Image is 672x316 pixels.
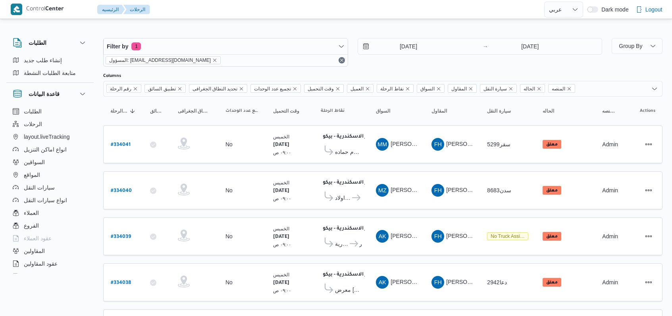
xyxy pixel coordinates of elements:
button: Actions [642,138,655,151]
button: Group By [612,38,662,54]
span: الفروع [24,221,39,230]
button: الطلبات [10,105,90,118]
span: معرض [PERSON_NAME] - سموحة اسكندرية [335,285,362,295]
input: Press the down key to open a popover containing a calendar. [358,38,448,54]
button: Remove سيارة النقل from selection in this group [508,86,513,91]
span: [PERSON_NAME]ه تربو [446,233,505,239]
span: المنصه [548,84,575,93]
button: Remove الحاله from selection in this group [537,86,541,91]
span: الحاله [524,84,535,93]
span: [PERSON_NAME][DATE] [391,233,454,239]
span: السواق [420,84,435,93]
span: تحديد النطاق الجغرافى [178,108,211,114]
div: No [225,141,233,148]
div: قاعدة البيانات [6,105,94,277]
span: سيارات النقل [24,183,55,192]
span: المنصه [552,84,565,93]
span: دعا2942 [487,279,506,285]
b: مخزن فرونت دور الاسكندرية - بيكو [323,226,404,232]
button: Remove نقاط الرحلة from selection in this group [405,86,410,91]
button: Open list of options [651,86,658,92]
button: عقود المقاولين [10,257,90,270]
button: سيارات النقل [10,181,90,194]
b: [DATE] [273,188,289,194]
div: No [225,279,233,286]
svg: Sorted in descending order [129,108,136,114]
span: [PERSON_NAME] [391,187,436,193]
span: وقت التحميل [273,108,299,114]
button: انواع اماكن التنزيل [10,143,90,156]
b: # 334040 [111,188,132,194]
button: العملاء [10,207,90,219]
button: الرحلات [123,5,150,14]
b: معلق [546,280,558,285]
span: MZ [378,184,387,197]
span: العميل [350,84,364,93]
span: Logout [645,5,662,14]
span: معرض عمر ستور - الاسكندرية [335,239,349,249]
div: Ftha Hassan Jlal Abo Alhassan Shrkah Trabo [431,230,444,243]
label: Columns [103,73,121,79]
button: Remove تطبيق السائق from selection in this group [177,86,182,91]
b: معلق [546,142,558,147]
button: remove selected entity [212,58,217,63]
span: FH [434,184,442,197]
span: السواق [376,108,390,114]
button: Remove السواق from selection in this group [436,86,441,91]
span: عقود العملاء [24,234,52,243]
span: إنشاء طلب جديد [24,56,62,65]
span: AK [379,276,386,289]
small: الخميس [273,134,289,139]
span: [PERSON_NAME]ه تربو [446,279,505,285]
span: Filter by [107,42,128,51]
span: [PERSON_NAME]ه تربو [446,141,505,147]
button: Remove [337,56,347,65]
span: نقاط الرحلة [380,84,403,93]
span: السواق [417,84,445,93]
button: Actions [642,184,655,197]
div: No [225,187,233,194]
span: المقاول [431,108,447,114]
span: عقود المقاولين [24,259,58,268]
small: الخميس [273,180,289,185]
b: [DATE] [273,142,289,148]
span: Admin [602,279,618,285]
span: سيارة النقل [480,84,517,93]
div: Ftha Hassan Jlal Abo Alhassan Shrkah Trabo [431,184,444,197]
span: انواع اماكن التنزيل [24,145,67,154]
button: السواقين [10,156,90,169]
button: Logout [633,2,666,17]
button: Actions [642,230,655,243]
button: Remove تحديد النطاق الجغرافى from selection in this group [239,86,244,91]
div: Aiamun Khamais Rafaaa Muhammad [376,276,389,289]
span: FH [434,230,442,243]
span: العميل [347,84,374,93]
span: الحاله [520,84,545,93]
span: نقاط الرحلة [377,84,413,93]
span: انواع سيارات النقل [24,195,67,205]
button: المواقع [10,169,90,181]
span: Admin [602,141,618,147]
span: معلق [543,278,561,287]
span: المقاولين [24,246,45,256]
span: تجميع عدد الوحدات [250,84,301,93]
button: layout.liveTracking [10,130,90,143]
button: Remove تجميع عدد الوحدات from selection in this group [293,86,297,91]
button: الرئيسيه [97,5,125,14]
span: الطلبات [24,107,42,116]
span: سيارة النقل [483,84,507,93]
span: FH [434,276,442,289]
button: وقت التحميل [270,105,310,117]
button: Remove رقم الرحلة from selection in this group [133,86,138,91]
span: سدن8683 [487,187,511,193]
button: الرحلات [10,118,90,130]
span: تطبيق السائق [148,84,175,93]
button: Remove وقت التحميل from selection in this group [335,86,340,91]
a: #334041 [111,139,131,150]
span: رقم الرحلة; Sorted in descending order [110,108,128,114]
button: Actions [642,276,655,289]
span: MM [377,138,387,151]
span: نقاط الرحلة [321,108,345,114]
span: تطبيق السائق [150,108,164,114]
b: مخزن فرونت دور الاسكندرية - بيكو [323,272,404,278]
